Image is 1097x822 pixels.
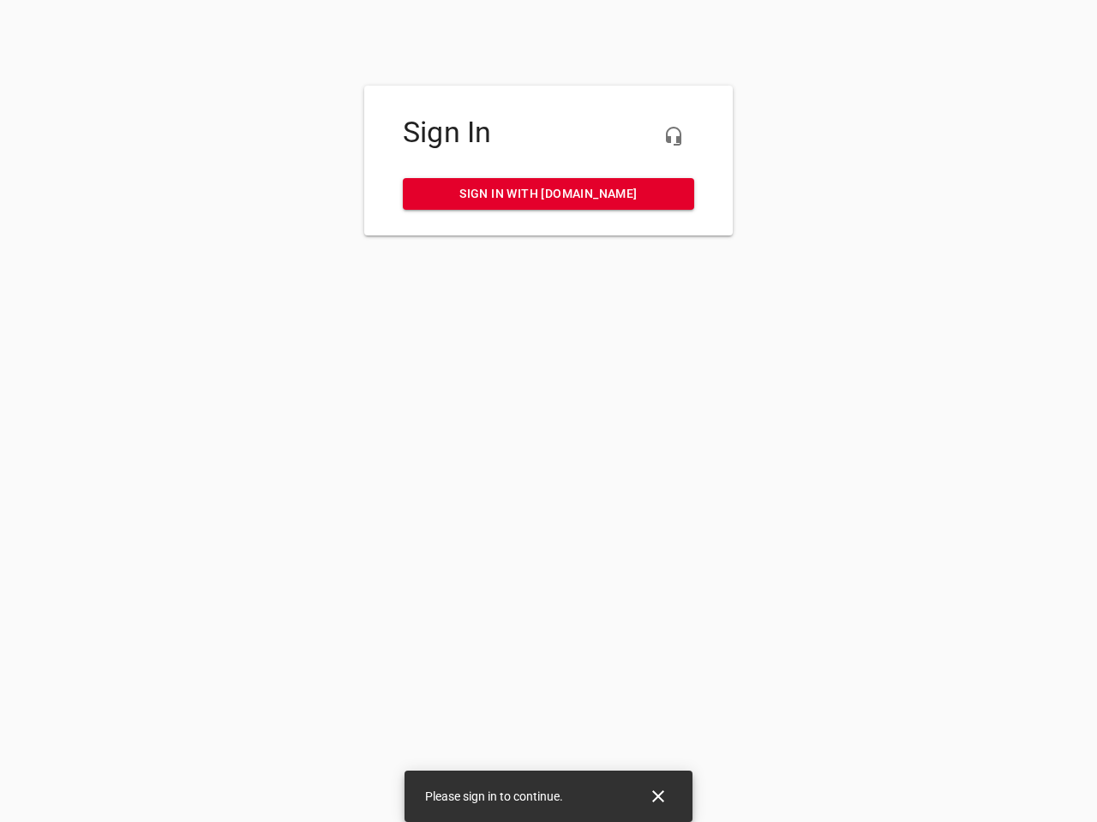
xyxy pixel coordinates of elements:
[417,183,680,205] span: Sign in with [DOMAIN_NAME]
[403,116,694,150] h4: Sign In
[653,116,694,157] button: Live Chat
[425,789,563,803] span: Please sign in to continue.
[638,776,679,817] button: Close
[403,178,694,210] a: Sign in with [DOMAIN_NAME]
